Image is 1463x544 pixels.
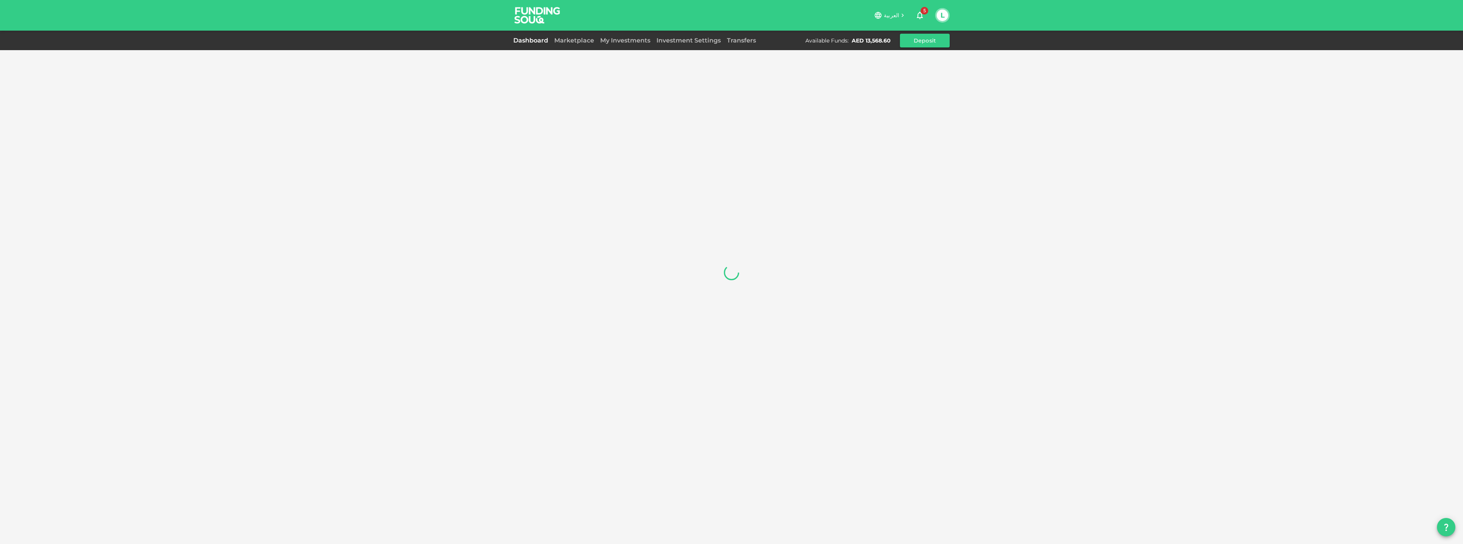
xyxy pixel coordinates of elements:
button: 5 [912,8,927,23]
button: L [937,10,948,21]
div: Available Funds : [805,37,849,44]
button: question [1437,518,1455,536]
a: Marketplace [551,37,597,44]
button: Deposit [900,34,950,47]
a: Investment Settings [653,37,724,44]
span: 5 [921,7,928,15]
a: Dashboard [513,37,551,44]
div: AED 13,568.60 [852,37,891,44]
a: My Investments [597,37,653,44]
span: العربية [884,12,899,19]
a: Transfers [724,37,759,44]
